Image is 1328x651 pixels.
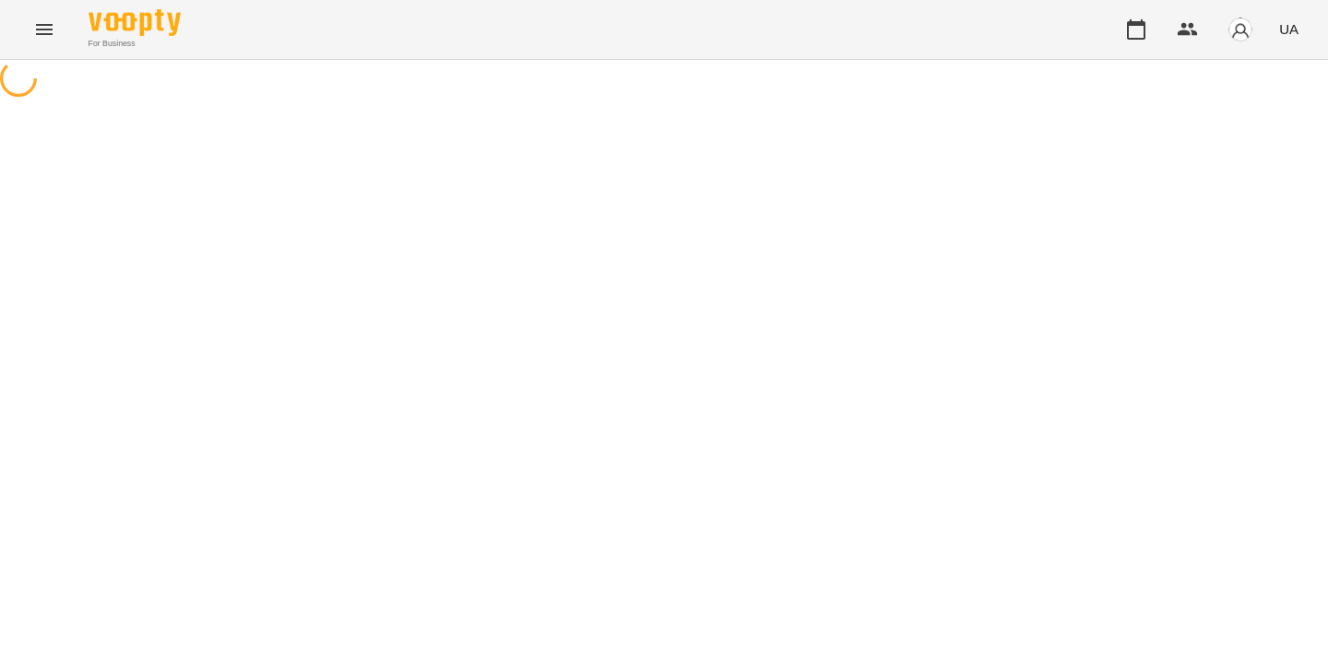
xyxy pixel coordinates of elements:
[1272,12,1306,46] button: UA
[89,9,181,36] img: Voopty Logo
[89,38,181,50] span: For Business
[1227,17,1253,42] img: avatar_s.png
[1279,19,1298,39] span: UA
[22,7,66,52] button: Menu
